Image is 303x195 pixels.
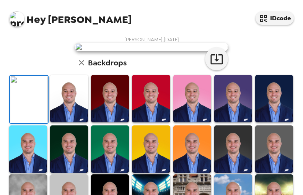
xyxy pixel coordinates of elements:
[9,8,132,25] span: [PERSON_NAME]
[256,11,294,25] button: IDcode
[9,11,24,27] img: profile pic
[75,43,228,51] img: user
[10,76,48,123] img: Original
[124,36,179,43] span: [PERSON_NAME] , [DATE]
[88,57,127,69] h6: Backdrops
[26,13,46,26] span: Hey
